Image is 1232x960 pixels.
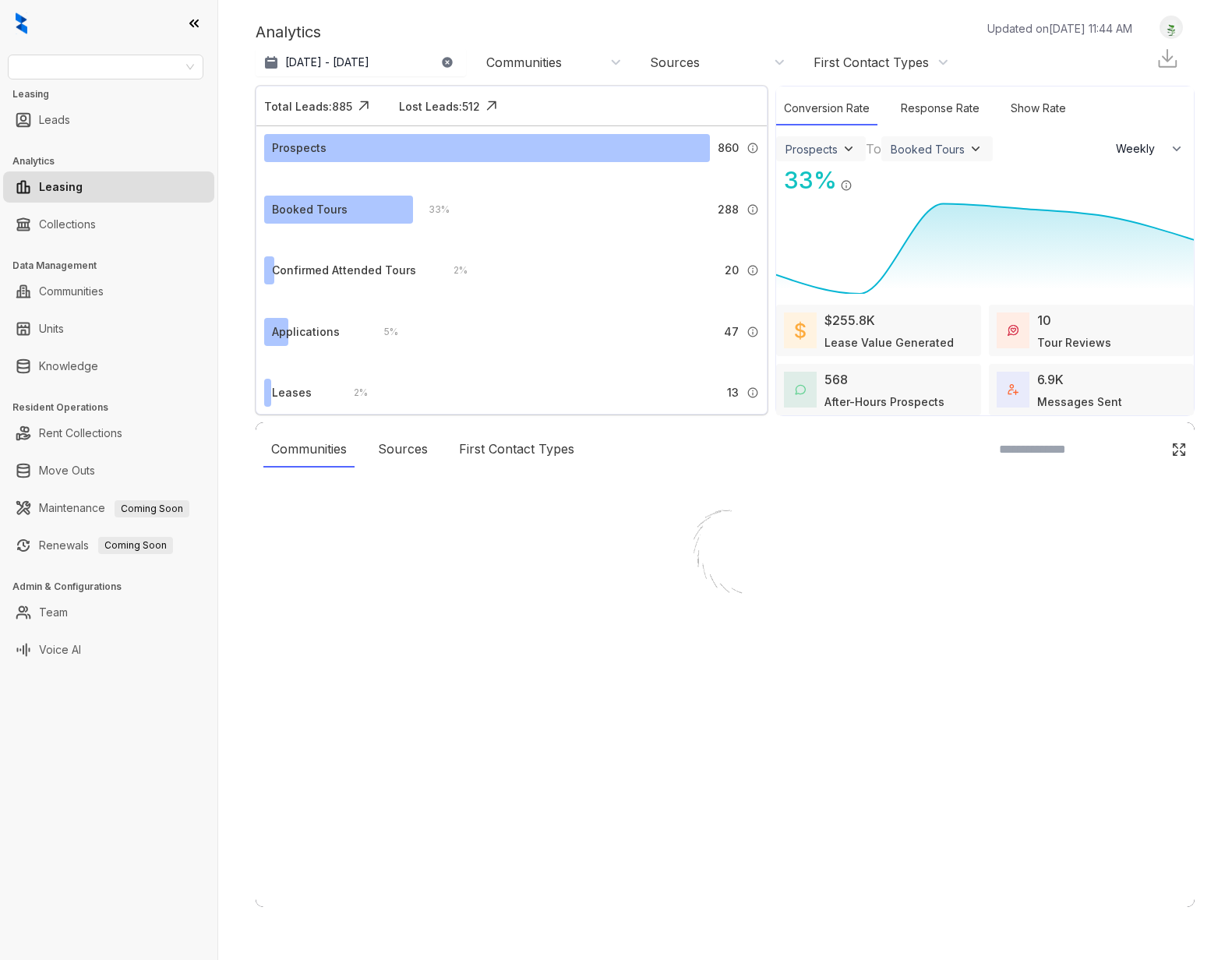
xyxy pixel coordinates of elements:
[39,171,83,203] a: Leasing
[285,55,369,70] p: [DATE] - [DATE]
[893,92,987,125] div: Response Rate
[785,143,838,156] div: Prospects
[853,165,876,189] img: Click Icon
[3,209,214,240] li: Collections
[272,139,327,157] div: Prospects
[824,394,944,410] div: After-Hours Prospects
[12,580,217,594] h3: Admin & Configurations
[1037,394,1122,410] div: Messages Sent
[3,597,214,628] li: Team
[256,48,466,76] button: [DATE] - [DATE]
[747,326,759,338] img: Info
[39,209,96,240] a: Collections
[264,98,352,115] div: Total Leads: 885
[727,384,739,401] span: 13
[1037,334,1111,351] div: Tour Reviews
[352,94,376,118] img: Click Icon
[480,94,503,118] img: Click Icon
[776,163,837,198] div: 33 %
[370,432,436,468] div: Sources
[16,12,27,34] img: logo
[256,20,321,44] p: Analytics
[3,351,214,382] li: Knowledge
[1037,311,1051,330] div: 10
[3,455,214,486] li: Move Outs
[697,633,753,648] div: Loading...
[866,139,881,158] div: To
[3,104,214,136] li: Leads
[12,259,217,273] h3: Data Management
[725,262,739,279] span: 20
[1116,141,1163,157] span: Weekly
[272,262,416,279] div: Confirmed Attended Tours
[39,276,104,307] a: Communities
[3,418,214,449] li: Rent Collections
[3,276,214,307] li: Communities
[1156,47,1179,70] img: Download
[1008,325,1018,336] img: TourReviews
[115,500,189,517] span: Coming Soon
[39,418,122,449] a: Rent Collections
[776,92,877,125] div: Conversion Rate
[648,477,803,633] img: Loader
[12,87,217,101] h3: Leasing
[814,54,929,71] div: First Contact Types
[1171,442,1187,457] img: Click Icon
[1037,370,1064,389] div: 6.9K
[824,370,848,389] div: 568
[1160,19,1182,36] img: UserAvatar
[747,203,759,216] img: Info
[39,455,95,486] a: Move Outs
[1107,135,1194,163] button: Weekly
[338,384,368,401] div: 2 %
[747,386,759,399] img: Info
[98,537,173,554] span: Coming Soon
[272,201,348,218] div: Booked Tours
[3,171,214,203] li: Leasing
[795,321,806,340] img: LeaseValue
[3,634,214,665] li: Voice AI
[1003,92,1074,125] div: Show Rate
[3,492,214,524] li: Maintenance
[824,311,875,330] div: $255.8K
[369,323,398,341] div: 5 %
[486,54,562,71] div: Communities
[650,54,700,71] div: Sources
[795,384,806,396] img: AfterHoursConversations
[451,432,582,468] div: First Contact Types
[747,264,759,277] img: Info
[39,634,81,665] a: Voice AI
[3,313,214,344] li: Units
[263,432,355,468] div: Communities
[413,201,450,218] div: 33 %
[718,139,739,157] span: 860
[12,154,217,168] h3: Analytics
[39,530,173,561] a: RenewalsComing Soon
[39,104,70,136] a: Leads
[841,141,856,157] img: ViewFilterArrow
[3,530,214,561] li: Renewals
[1138,443,1152,456] img: SearchIcon
[39,313,64,344] a: Units
[724,323,739,341] span: 47
[824,334,954,351] div: Lease Value Generated
[272,384,312,401] div: Leases
[39,351,98,382] a: Knowledge
[987,20,1132,37] p: Updated on [DATE] 11:44 AM
[399,98,480,115] div: Lost Leads: 512
[272,323,340,341] div: Applications
[12,401,217,415] h3: Resident Operations
[747,142,759,154] img: Info
[840,179,853,192] img: Info
[891,143,965,156] div: Booked Tours
[39,597,68,628] a: Team
[968,141,983,157] img: ViewFilterArrow
[718,201,739,218] span: 288
[1008,384,1018,395] img: TotalFum
[438,262,468,279] div: 2 %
